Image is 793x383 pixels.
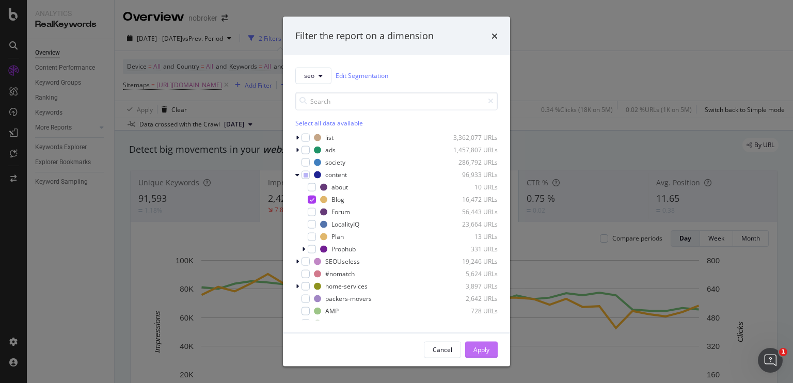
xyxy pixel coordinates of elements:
[331,245,356,253] div: Prophub
[447,146,498,154] div: 1,457,807 URLs
[447,307,498,315] div: 728 URLs
[325,146,336,154] div: ads
[325,269,355,278] div: #nomatch
[325,133,334,142] div: list
[447,183,498,191] div: 10 URLs
[465,341,498,358] button: Apply
[325,158,345,167] div: society
[433,345,452,354] div: Cancel
[331,232,344,241] div: Plan
[447,133,498,142] div: 3,362,077 URLs
[447,158,498,167] div: 286,792 URLs
[325,257,360,266] div: SEOUseless
[447,170,498,179] div: 96,933 URLs
[325,170,347,179] div: content
[325,282,368,291] div: home-services
[424,341,461,358] button: Cancel
[331,183,348,191] div: about
[779,348,787,356] span: 1
[295,118,498,127] div: Select all data available
[447,319,498,328] div: 507 URLs
[447,208,498,216] div: 56,443 URLs
[447,282,498,291] div: 3,897 URLs
[491,29,498,43] div: times
[447,245,498,253] div: 331 URLs
[283,17,510,366] div: modal
[447,232,498,241] div: 13 URLs
[295,92,498,110] input: Search
[758,348,783,373] iframe: Intercom live chat
[325,294,372,303] div: packers-movers
[331,195,344,204] div: Blog
[295,29,434,43] div: Filter the report on a dimension
[325,307,339,315] div: AMP
[447,220,498,229] div: 23,664 URLs
[304,71,314,80] span: seo
[447,294,498,303] div: 2,642 URLs
[325,319,365,328] div: legal-services
[473,345,489,354] div: Apply
[447,195,498,204] div: 16,472 URLs
[447,269,498,278] div: 5,624 URLs
[447,257,498,266] div: 19,246 URLs
[295,67,331,84] button: seo
[336,70,388,81] a: Edit Segmentation
[331,220,359,229] div: LocalityIQ
[331,208,350,216] div: Forum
